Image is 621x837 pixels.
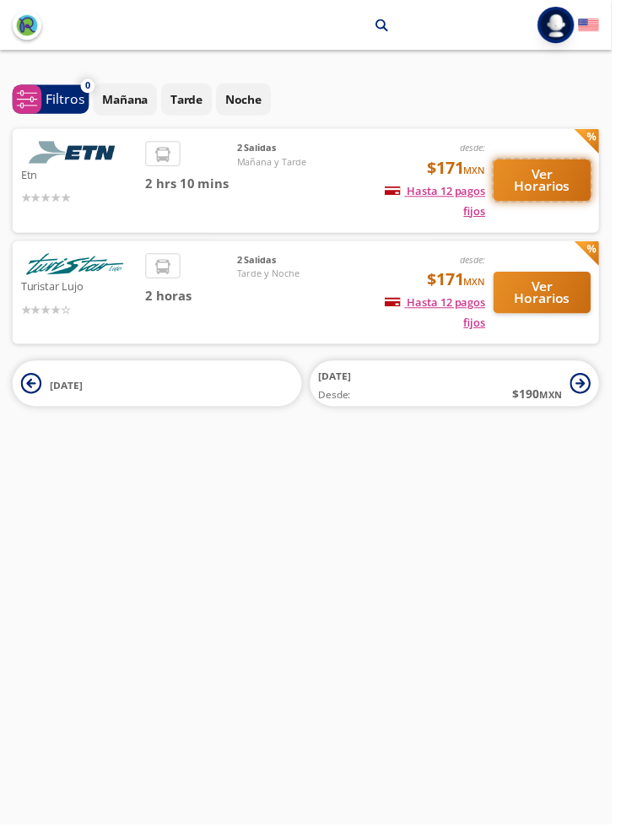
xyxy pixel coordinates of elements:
small: MXN [548,394,570,407]
p: Noche [229,92,266,110]
span: [DATE] [51,384,84,398]
p: Etn [21,166,139,186]
button: English [587,15,608,36]
span: $ 190 [521,391,570,408]
span: 2 Salidas [240,257,359,272]
span: Hasta 12 pagos fijos [391,186,493,222]
span: 2 hrs 10 mins [148,177,240,197]
p: [GEOGRAPHIC_DATA] [190,17,310,35]
em: desde: [467,257,493,270]
p: Toluca [331,17,369,35]
small: MXN [471,166,493,179]
span: 2 horas [148,291,240,310]
span: Hasta 12 pagos fijos [391,300,493,335]
p: Tarde [173,92,206,110]
button: [DATE]Desde:$190MXN [315,366,608,413]
small: MXN [471,279,493,292]
button: back [13,11,42,40]
button: Mañana [94,84,159,117]
button: Ver Horarios [501,162,600,204]
button: [DATE] [13,366,306,413]
img: Turistar Lujo [21,257,131,280]
button: Abrir menú de usuario [546,7,583,44]
p: Mañana [104,92,150,110]
span: Tarde y Noche [240,271,359,285]
span: Desde: [323,393,356,408]
span: 0 [87,80,92,94]
span: [DATE] [323,375,356,389]
button: 0Filtros [13,86,90,116]
button: Ver Horarios [501,276,600,318]
img: Etn [21,143,131,166]
button: Tarde [164,84,215,117]
button: Noche [219,84,275,117]
em: desde: [467,143,493,156]
span: $171 [434,271,493,296]
span: Mañana y Tarde [240,158,359,172]
p: Filtros [46,90,86,111]
span: 2 Salidas [240,143,359,158]
span: $171 [434,158,493,183]
p: Turistar Lujo [21,279,139,300]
